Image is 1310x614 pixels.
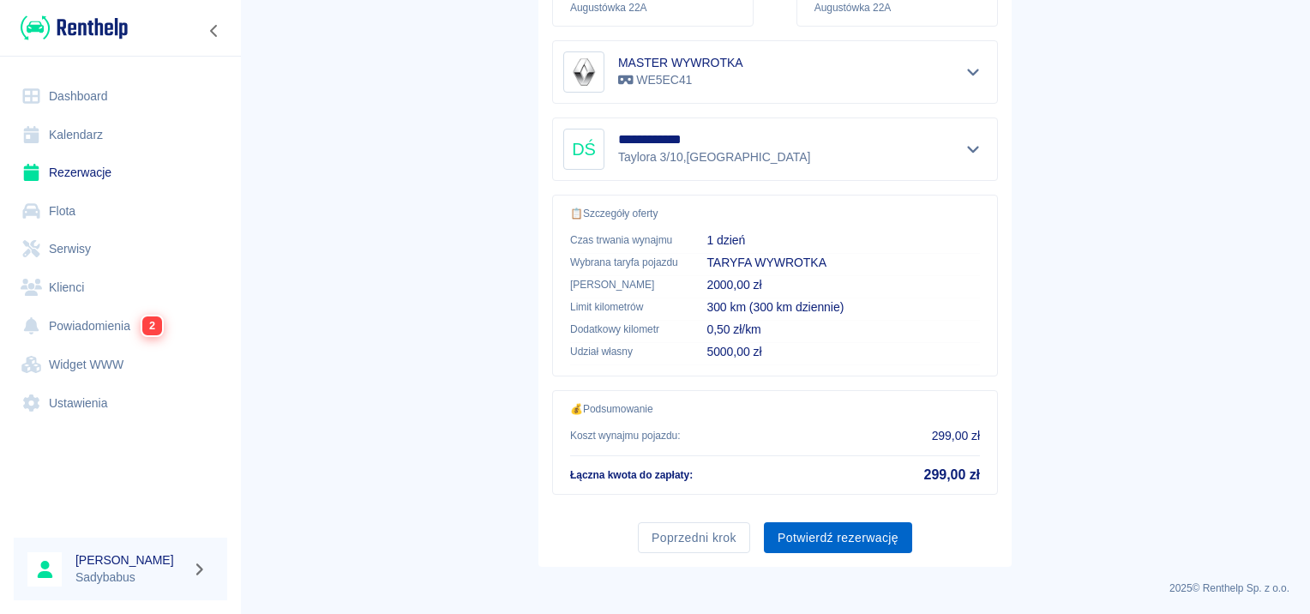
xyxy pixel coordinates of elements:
a: Klienci [14,268,227,307]
p: Koszt wynajmu pojazdu : [570,428,681,443]
button: Pokaż szczegóły [959,137,988,161]
p: Limit kilometrów [570,299,679,315]
a: Powiadomienia2 [14,306,227,346]
p: 💰 Podsumowanie [570,401,980,417]
p: 2025 © Renthelp Sp. z o.o. [261,581,1289,596]
p: 0,50 zł/km [706,321,980,339]
button: Zwiń nawigację [201,20,227,42]
h6: [PERSON_NAME] [75,551,185,569]
img: Renthelp logo [21,14,128,42]
p: Augustówka 22A [570,1,736,15]
p: Czas trwania wynajmu [570,232,679,248]
p: 2000,00 zł [706,276,980,294]
p: 299,00 zł [932,427,980,445]
p: Sadybabus [75,569,185,587]
a: Renthelp logo [14,14,128,42]
p: 📋 Szczegóły oferty [570,206,980,221]
a: Widget WWW [14,346,227,384]
a: Serwisy [14,230,227,268]
button: Pokaż szczegóły [959,60,988,84]
p: Augustówka 22A [814,1,980,15]
p: Udział własny [570,344,679,359]
p: TARYFA WYWROTKA [706,254,980,272]
p: 300 km (300 km dziennie) [706,298,980,316]
p: 1 dzień [706,232,980,250]
a: Kalendarz [14,116,227,154]
p: 5000,00 zł [706,343,980,361]
span: 2 [142,316,162,335]
p: Wybrana taryfa pojazdu [570,255,679,270]
a: Ustawienia [14,384,227,423]
a: Rezerwacje [14,153,227,192]
p: Dodatkowy kilometr [570,322,679,337]
img: Image [567,55,601,89]
p: WE5EC41 [618,71,742,89]
p: Łączna kwota do zapłaty : [570,467,693,483]
a: Flota [14,192,227,231]
button: Potwierdź rezerwację [764,522,912,554]
p: [PERSON_NAME] [570,277,679,292]
p: Taylora 3/10 , [GEOGRAPHIC_DATA] [618,148,810,166]
div: DŚ [563,129,604,170]
h6: MASTER WYWROTKA [618,54,742,71]
button: Poprzedni krok [638,522,750,554]
a: Dashboard [14,77,227,116]
h5: 299,00 zł [924,467,980,484]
